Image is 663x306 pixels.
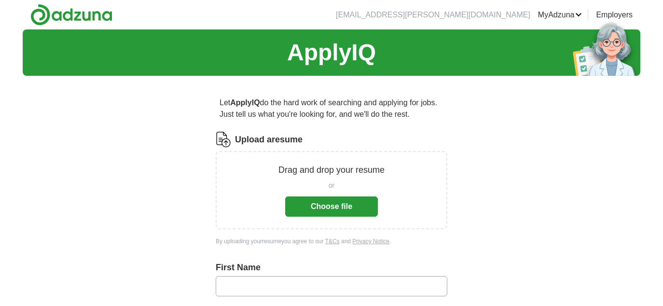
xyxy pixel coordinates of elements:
[538,9,582,21] a: MyAdzuna
[216,261,447,274] label: First Name
[325,238,340,245] a: T&Cs
[278,164,385,177] p: Drag and drop your resume
[287,35,376,70] h1: ApplyIQ
[230,98,260,107] strong: ApplyIQ
[216,237,447,246] div: By uploading your resume you agree to our and .
[235,133,303,146] label: Upload a resume
[336,9,530,21] li: [EMAIL_ADDRESS][PERSON_NAME][DOMAIN_NAME]
[329,181,334,191] span: or
[285,196,378,217] button: Choose file
[216,132,231,147] img: CV Icon
[216,93,447,124] p: Let do the hard work of searching and applying for jobs. Just tell us what you're looking for, an...
[352,238,389,245] a: Privacy Notice
[596,9,633,21] a: Employers
[30,4,112,26] img: Adzuna logo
